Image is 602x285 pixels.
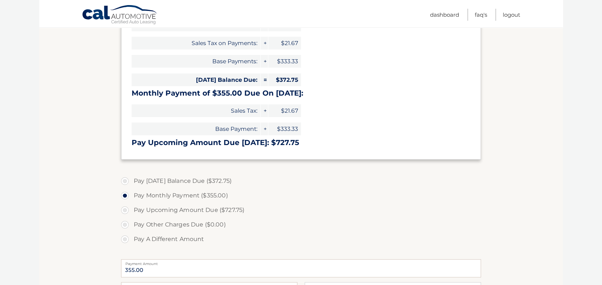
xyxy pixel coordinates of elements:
span: $21.67 [268,104,301,117]
label: Pay Monthly Payment ($355.00) [121,188,481,203]
span: + [261,123,268,135]
span: $21.67 [268,37,301,49]
label: Pay Upcoming Amount Due ($727.75) [121,203,481,217]
span: $333.33 [268,123,301,135]
span: = [261,73,268,86]
label: Pay [DATE] Balance Due ($372.75) [121,174,481,188]
span: + [261,37,268,49]
a: FAQ's [475,9,487,21]
span: $333.33 [268,55,301,68]
h3: Pay Upcoming Amount Due [DATE]: $727.75 [132,138,470,147]
h3: Monthly Payment of $355.00 Due On [DATE]: [132,89,470,98]
span: Base Payments: [132,55,260,68]
span: + [261,55,268,68]
span: Sales Tax: [132,104,260,117]
span: Sales Tax on Payments: [132,37,260,49]
span: $372.75 [268,73,301,86]
span: Base Payment: [132,123,260,135]
a: Logout [503,9,520,21]
label: Pay A Different Amount [121,232,481,246]
label: Pay Other Charges Due ($0.00) [121,217,481,232]
span: + [261,104,268,117]
label: Payment Amount [121,259,481,265]
a: Cal Automotive [82,5,158,26]
span: [DATE] Balance Due: [132,73,260,86]
input: Payment Amount [121,259,481,277]
a: Dashboard [430,9,459,21]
